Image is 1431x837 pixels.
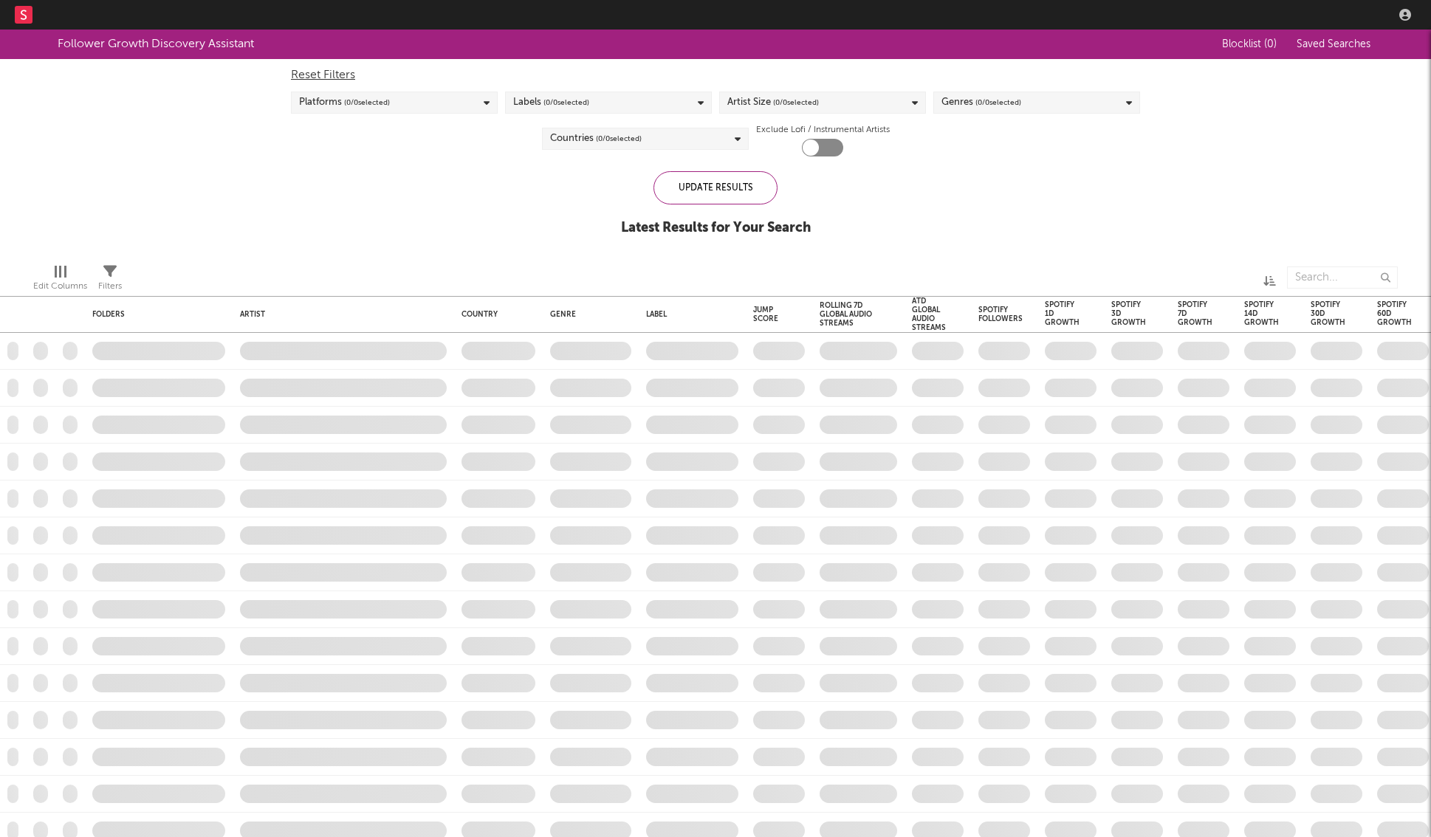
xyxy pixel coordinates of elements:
[33,259,87,302] div: Edit Columns
[653,171,778,204] div: Update Results
[33,278,87,295] div: Edit Columns
[820,301,875,328] div: Rolling 7D Global Audio Streams
[1287,266,1398,289] input: Search...
[98,259,122,302] div: Filters
[1292,38,1373,50] button: Saved Searches
[1178,300,1212,327] div: Spotify 7D Growth
[543,94,589,111] span: ( 0 / 0 selected)
[941,94,1021,111] div: Genres
[1297,39,1373,49] span: Saved Searches
[240,310,439,319] div: Artist
[58,35,254,53] div: Follower Growth Discovery Assistant
[727,94,819,111] div: Artist Size
[1377,300,1412,327] div: Spotify 60D Growth
[753,306,783,323] div: Jump Score
[299,94,390,111] div: Platforms
[98,278,122,295] div: Filters
[1244,300,1279,327] div: Spotify 14D Growth
[646,310,731,319] div: Label
[773,94,819,111] span: ( 0 / 0 selected)
[756,121,890,139] label: Exclude Lofi / Instrumental Artists
[92,310,203,319] div: Folders
[1045,300,1080,327] div: Spotify 1D Growth
[344,94,390,111] span: ( 0 / 0 selected)
[1264,39,1277,49] span: ( 0 )
[621,219,811,237] div: Latest Results for Your Search
[461,310,528,319] div: Country
[1111,300,1146,327] div: Spotify 3D Growth
[513,94,589,111] div: Labels
[1222,39,1277,49] span: Blocklist
[550,130,642,148] div: Countries
[550,310,624,319] div: Genre
[596,130,642,148] span: ( 0 / 0 selected)
[912,297,946,332] div: ATD Global Audio Streams
[978,306,1023,323] div: Spotify Followers
[1311,300,1345,327] div: Spotify 30D Growth
[975,94,1021,111] span: ( 0 / 0 selected)
[291,66,1140,84] div: Reset Filters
